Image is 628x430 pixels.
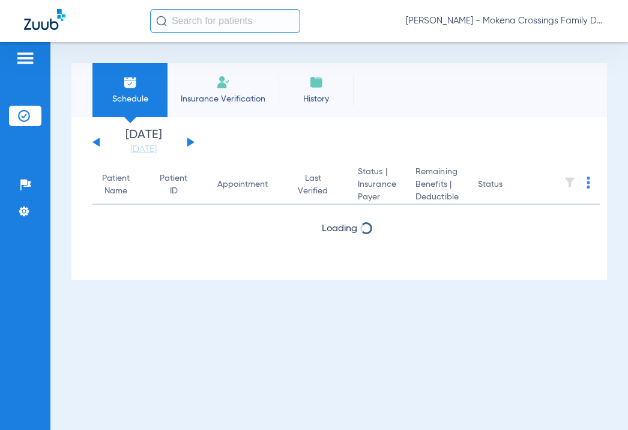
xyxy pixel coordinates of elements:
[298,172,339,198] div: Last Verified
[160,172,187,198] div: Patient ID
[107,144,180,156] a: [DATE]
[160,172,198,198] div: Patient ID
[156,16,167,26] img: Search Icon
[298,172,328,198] div: Last Verified
[123,75,137,89] img: Schedule
[468,166,549,205] th: Status
[406,15,604,27] span: [PERSON_NAME] - Mokena Crossings Family Dental
[358,178,396,204] span: Insurance Payer
[217,178,268,191] div: Appointment
[24,9,65,30] img: Zuub Logo
[288,93,345,105] span: History
[322,224,357,234] span: Loading
[309,75,324,89] img: History
[587,177,590,189] img: group-dot-blue.svg
[415,191,459,204] span: Deductible
[406,166,468,205] th: Remaining Benefits |
[348,166,406,205] th: Status |
[107,129,180,156] li: [DATE]
[564,177,576,189] img: filter.svg
[16,51,35,65] img: hamburger-icon
[217,178,279,191] div: Appointment
[177,93,270,105] span: Insurance Verification
[102,172,130,198] div: Patient Name
[216,75,231,89] img: Manual Insurance Verification
[101,93,159,105] span: Schedule
[150,9,300,33] input: Search for patients
[102,172,140,198] div: Patient Name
